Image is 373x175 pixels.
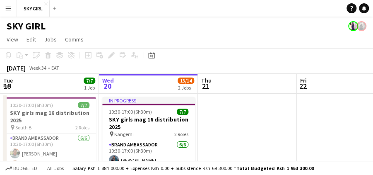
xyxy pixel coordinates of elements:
[4,164,39,173] button: Budgeted
[15,124,31,131] span: South B
[3,34,22,45] a: View
[41,34,60,45] a: Jobs
[114,131,134,137] span: Kangemi
[3,77,13,84] span: Tue
[78,102,89,108] span: 7/7
[3,109,96,124] h3: SKY girls mag 16 distribution 2025
[102,116,195,131] h3: SKY girls mag 16 distribution 2025
[174,131,188,137] span: 2 Roles
[200,81,212,91] span: 21
[348,21,358,31] app-user-avatar: Anne Njoki
[23,34,39,45] a: Edit
[10,102,53,108] span: 10:30-17:00 (6h30m)
[26,36,36,43] span: Edit
[17,0,50,17] button: SKY GIRL
[72,165,314,171] div: Salary Ksh 1 884 000.00 + Expenses Ksh 0.00 + Subsistence Ksh 69 300.00 =
[84,78,95,84] span: 7/7
[102,77,114,84] span: Wed
[7,64,26,72] div: [DATE]
[44,36,57,43] span: Jobs
[75,124,89,131] span: 2 Roles
[356,21,366,31] app-user-avatar: simon yonni
[2,81,13,91] span: 19
[51,65,59,71] div: EAT
[102,97,195,104] div: In progress
[27,65,48,71] span: Week 34
[13,165,37,171] span: Budgeted
[236,165,314,171] span: Total Budgeted Ksh 1 953 300.00
[178,85,194,91] div: 2 Jobs
[300,77,307,84] span: Fri
[178,78,194,84] span: 13/14
[177,109,188,115] span: 7/7
[84,85,95,91] div: 1 Job
[62,34,87,45] a: Comms
[46,165,65,171] span: All jobs
[109,109,152,115] span: 10:30-17:00 (6h30m)
[101,81,114,91] span: 20
[7,36,18,43] span: View
[201,77,212,84] span: Thu
[299,81,307,91] span: 22
[65,36,84,43] span: Comms
[7,20,46,32] h1: SKY GIRL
